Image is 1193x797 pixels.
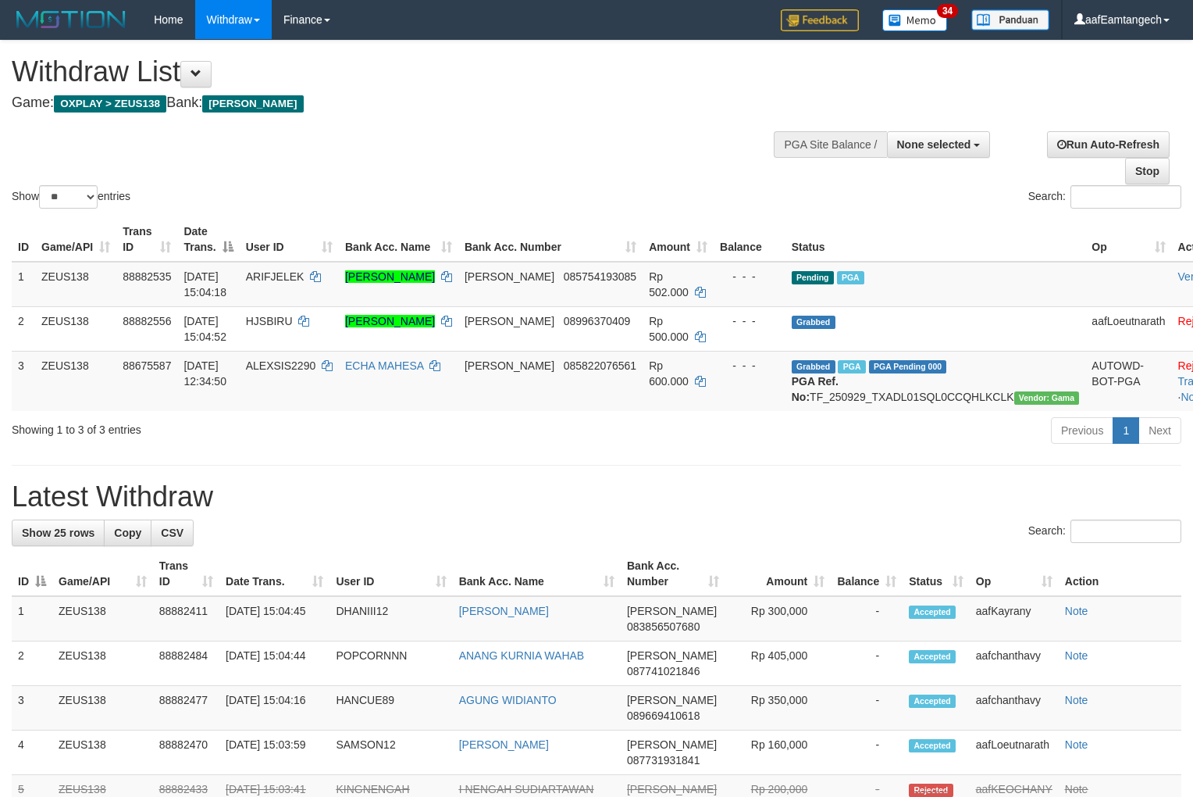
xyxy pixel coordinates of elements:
span: Copy 083856507680 to clipboard [627,620,700,633]
a: Note [1065,783,1088,795]
span: ARIFJELEK [246,270,304,283]
div: PGA Site Balance / [774,131,886,158]
span: [PERSON_NAME] [627,783,717,795]
td: SAMSON12 [329,731,452,775]
th: Amount: activate to sort column ascending [643,217,714,262]
td: 2 [12,642,52,686]
span: PGA Pending [869,360,947,373]
td: 4 [12,731,52,775]
th: Trans ID: activate to sort column ascending [116,217,177,262]
td: aafLoeutnarath [1085,306,1171,351]
td: Rp 350,000 [725,686,831,731]
span: [PERSON_NAME] [627,738,717,751]
select: Showentries [39,185,98,209]
span: Accepted [909,606,956,619]
td: - [831,642,903,686]
th: Amount: activate to sort column ascending [725,552,831,596]
a: Show 25 rows [12,520,105,546]
span: Show 25 rows [22,527,94,539]
td: [DATE] 15:04:44 [219,642,329,686]
img: Button%20Memo.svg [882,9,948,31]
img: Feedback.jpg [781,9,859,31]
td: Rp 300,000 [725,596,831,642]
a: Stop [1125,158,1170,184]
a: [PERSON_NAME] [459,605,549,617]
img: panduan.png [971,9,1049,30]
td: POPCORNNN [329,642,452,686]
h1: Latest Withdraw [12,481,1181,513]
span: [PERSON_NAME] [627,605,717,617]
span: Vendor URL: https://trx31.1velocity.biz [1014,391,1080,405]
label: Show entries [12,185,130,209]
span: Accepted [909,695,956,708]
td: ZEUS138 [35,306,116,351]
span: [PERSON_NAME] [465,359,554,372]
th: User ID: activate to sort column ascending [240,217,339,262]
a: Previous [1051,417,1113,444]
span: ALEXSIS2290 [246,359,316,372]
a: ECHA MAHESA [345,359,423,372]
span: Copy 08996370409 to clipboard [564,315,631,327]
th: Balance [714,217,785,262]
a: 1 [1113,417,1139,444]
a: Next [1138,417,1181,444]
td: 2 [12,306,35,351]
th: Date Trans.: activate to sort column ascending [219,552,329,596]
a: [PERSON_NAME] [459,738,549,751]
input: Search: [1070,520,1181,543]
th: Bank Acc. Number: activate to sort column ascending [458,217,643,262]
td: [DATE] 15:04:16 [219,686,329,731]
span: Rp 500.000 [649,315,689,343]
a: CSV [151,520,194,546]
td: 1 [12,596,52,642]
a: Note [1065,605,1088,617]
span: Rejected [909,784,953,797]
a: Run Auto-Refresh [1047,131,1170,158]
th: Status: activate to sort column ascending [903,552,970,596]
label: Search: [1028,520,1181,543]
span: Rp 600.000 [649,359,689,388]
th: Bank Acc. Name: activate to sort column ascending [453,552,621,596]
span: 88882535 [123,270,171,283]
th: Op: activate to sort column ascending [970,552,1059,596]
span: Copy 089669410618 to clipboard [627,709,700,722]
span: Accepted [909,739,956,752]
span: Copy 087741021846 to clipboard [627,665,700,677]
span: 88675587 [123,359,171,372]
span: None selected [897,138,971,151]
span: Grabbed [792,316,835,329]
a: ANANG KURNIA WAHAB [459,649,585,662]
span: [DATE] 15:04:18 [183,270,226,298]
th: Bank Acc. Number: activate to sort column ascending [621,552,725,596]
span: CSV [161,527,183,539]
th: Game/API: activate to sort column ascending [52,552,153,596]
b: PGA Ref. No: [792,375,839,403]
td: [DATE] 15:04:45 [219,596,329,642]
h4: Game: Bank: [12,95,780,111]
span: Rp 502.000 [649,270,689,298]
td: Rp 160,000 [725,731,831,775]
td: aafLoeutnarath [970,731,1059,775]
span: Copy 085822076561 to clipboard [564,359,636,372]
h1: Withdraw List [12,56,780,88]
a: Copy [104,520,151,546]
span: Grabbed [792,360,835,373]
a: [PERSON_NAME] [345,270,435,283]
td: AUTOWD-BOT-PGA [1085,351,1171,411]
span: 34 [937,4,958,18]
td: - [831,731,903,775]
td: - [831,596,903,642]
span: Marked by aafpengsreynich [838,360,865,373]
span: Pending [792,271,834,284]
img: MOTION_logo.png [12,8,130,31]
td: 88882477 [153,686,219,731]
td: DHANIII12 [329,596,452,642]
td: TF_250929_TXADL01SQL0CCQHLKCLK [785,351,1086,411]
td: Rp 405,000 [725,642,831,686]
a: Note [1065,694,1088,706]
th: Status [785,217,1086,262]
span: [PERSON_NAME] [627,649,717,662]
td: ZEUS138 [52,731,153,775]
a: I NENGAH SUDIARTAWAN [459,783,594,795]
a: AGUNG WIDIANTO [459,694,557,706]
